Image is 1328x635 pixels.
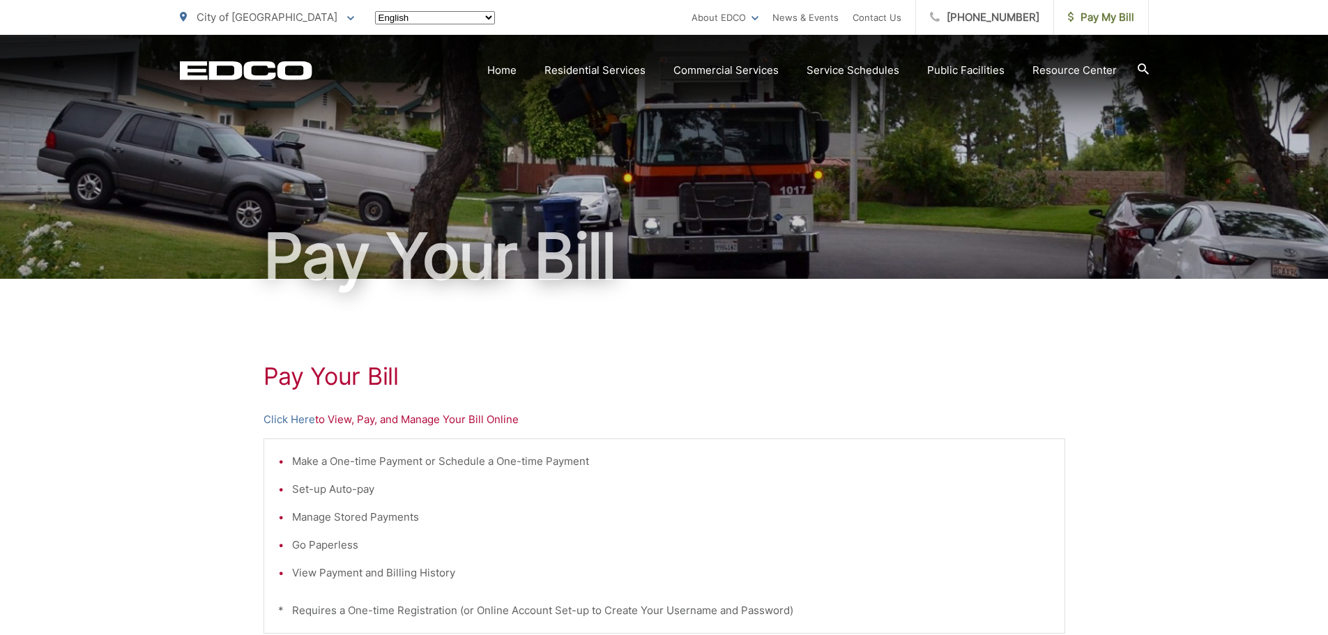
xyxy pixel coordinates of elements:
[278,602,1051,619] p: * Requires a One-time Registration (or Online Account Set-up to Create Your Username and Password)
[292,537,1051,553] li: Go Paperless
[264,411,1065,428] p: to View, Pay, and Manage Your Bill Online
[1032,62,1117,79] a: Resource Center
[1068,9,1134,26] span: Pay My Bill
[292,565,1051,581] li: View Payment and Billing History
[807,62,899,79] a: Service Schedules
[292,453,1051,470] li: Make a One-time Payment or Schedule a One-time Payment
[927,62,1005,79] a: Public Facilities
[292,481,1051,498] li: Set-up Auto-pay
[692,9,758,26] a: About EDCO
[673,62,779,79] a: Commercial Services
[180,222,1149,291] h1: Pay Your Bill
[292,509,1051,526] li: Manage Stored Payments
[180,61,312,80] a: EDCD logo. Return to the homepage.
[544,62,646,79] a: Residential Services
[264,411,315,428] a: Click Here
[197,10,337,24] span: City of [GEOGRAPHIC_DATA]
[375,11,495,24] select: Select a language
[264,362,1065,390] h1: Pay Your Bill
[487,62,517,79] a: Home
[853,9,901,26] a: Contact Us
[772,9,839,26] a: News & Events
